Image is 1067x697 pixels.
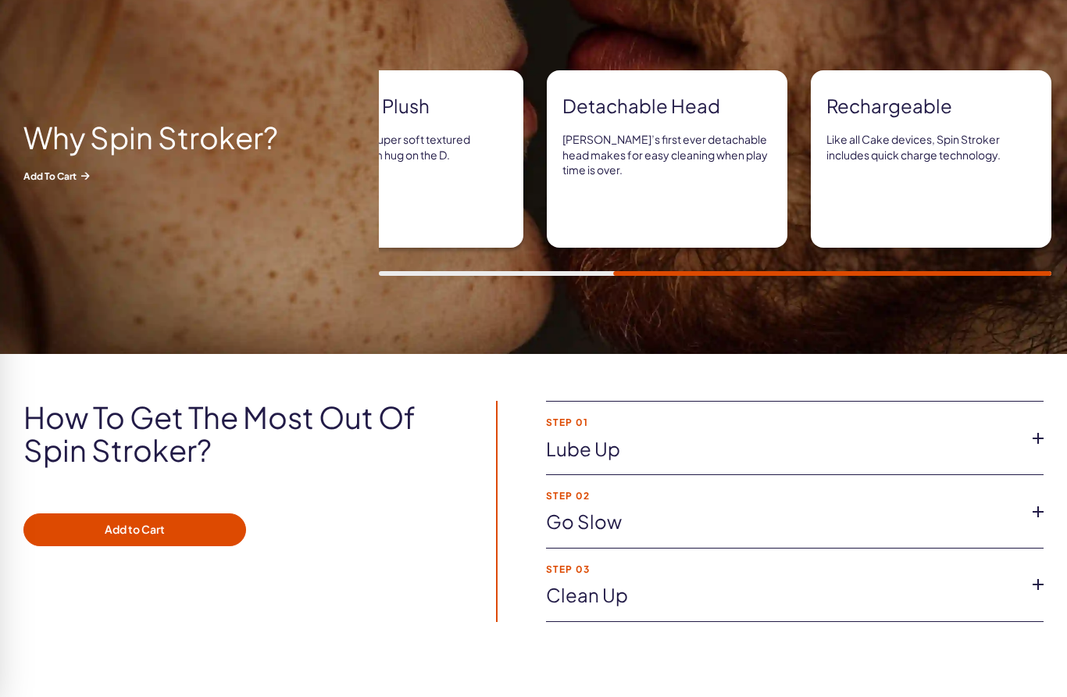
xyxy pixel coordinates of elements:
p: Like all Cake devices, Spin Stroker includes quick charge technology. [826,132,1036,163]
strong: Perfectly plush [298,93,508,120]
strong: Rechargeable [826,93,1036,120]
strong: Step 01 [546,417,1019,427]
p: [PERSON_NAME]’s first ever detachable head makes for easy cleaning when play time is over. [562,132,772,178]
a: Go slow [546,509,1019,535]
span: Add to Cart [23,169,305,182]
h2: Why Spin Stroker? [23,120,305,153]
strong: Step 02 [546,491,1019,501]
p: Spin Strokers’ super soft textured interior is a warm hug on the D. [298,132,508,163]
h2: How to get the most out of Spin Stroker? [23,401,452,466]
strong: Step 03 [546,564,1019,574]
a: Clean up [546,582,1019,609]
button: Add to Cart [23,513,246,546]
strong: Detachable head [562,93,772,120]
a: Lube up [546,436,1019,463]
